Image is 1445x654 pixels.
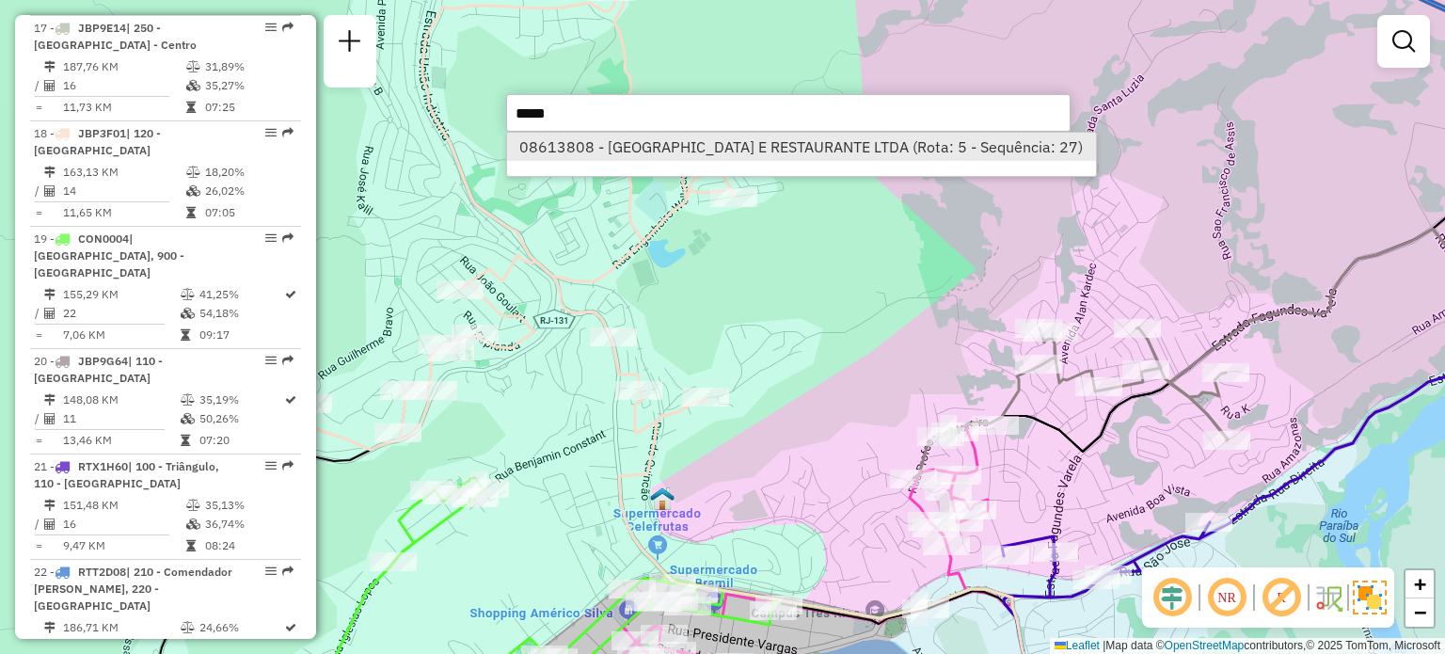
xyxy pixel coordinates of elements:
td: / [34,409,43,428]
span: | [1103,639,1105,652]
td: 7,06 KM [62,326,180,344]
em: Rota exportada [282,22,294,33]
span: 19 - [34,231,184,279]
span: 22 - [34,565,232,613]
td: 07:20 [198,431,283,450]
span: | 120 - [GEOGRAPHIC_DATA] [34,126,161,157]
i: % de utilização da cubagem [186,80,200,91]
img: Fluxo de ruas [1313,582,1343,613]
a: Zoom in [1405,570,1434,598]
span: 20 - [34,354,163,385]
em: Opções [265,127,277,138]
i: Rota otimizada [285,394,296,406]
ul: Option List [507,133,1096,161]
td: 13,46 KM [62,431,180,450]
a: Nova sessão e pesquisa [331,23,369,65]
span: 21 - [34,459,219,490]
td: 16 [62,76,185,95]
span: RTX1H60 [78,459,128,473]
td: = [34,326,43,344]
td: 11,65 KM [62,203,185,222]
td: 35,27% [204,76,294,95]
i: Distância Total [44,167,56,178]
span: Ocultar NR [1204,575,1249,620]
i: Tempo total em rota [181,435,190,446]
a: OpenStreetMap [1165,639,1245,652]
td: 187,76 KM [62,57,185,76]
i: Distância Total [44,500,56,511]
i: Total de Atividades [44,518,56,530]
td: 09:17 [198,326,283,344]
i: % de utilização do peso [186,61,200,72]
span: | [GEOGRAPHIC_DATA], 900 - [GEOGRAPHIC_DATA] [34,231,184,279]
i: % de utilização do peso [186,167,200,178]
span: | 110 - [GEOGRAPHIC_DATA] [34,354,163,385]
span: CON0004 [78,231,129,246]
i: Distância Total [44,61,56,72]
i: % de utilização da cubagem [181,413,195,424]
i: % de utilização da cubagem [186,518,200,530]
em: Opções [265,566,277,577]
em: Opções [265,232,277,244]
td: / [34,515,43,534]
i: Rota otimizada [285,289,296,300]
i: % de utilização da cubagem [186,185,200,197]
td: 07:05 [204,203,294,222]
td: 35,19% [198,391,283,409]
td: 11 [62,409,180,428]
em: Rota exportada [282,127,294,138]
i: Total de Atividades [44,185,56,197]
i: % de utilização do peso [181,394,195,406]
td: 35,13% [204,496,294,515]
i: Total de Atividades [44,308,56,319]
a: Leaflet [1055,639,1100,652]
td: 18,20% [204,163,294,182]
span: JBP9E14 [78,21,126,35]
span: | 100 - Triângulo, 110 - [GEOGRAPHIC_DATA] [34,459,219,490]
span: RTT2D08 [78,565,126,579]
td: = [34,98,43,117]
td: 41,25% [198,285,283,304]
td: 151,48 KM [62,496,185,515]
td: 163,13 KM [62,163,185,182]
em: Rota exportada [282,232,294,244]
span: + [1414,572,1426,596]
td: 54,18% [198,304,283,323]
li: [object Object] [507,133,1096,161]
td: 16 [62,515,185,534]
td: 36,74% [204,515,294,534]
span: | 210 - Comendador [PERSON_NAME], 220 - [GEOGRAPHIC_DATA] [34,565,232,613]
td: / [34,76,43,95]
td: 14 [62,182,185,200]
td: 31,89% [204,57,294,76]
td: / [34,304,43,323]
td: 50,26% [198,409,283,428]
i: Distância Total [44,394,56,406]
td: 08:24 [204,536,294,555]
i: Rota otimizada [285,622,296,633]
span: JBP9G64 [78,354,128,368]
em: Rota exportada [282,566,294,577]
em: Rota exportada [282,355,294,366]
div: Map data © contributors,© 2025 TomTom, Microsoft [1050,638,1445,654]
i: Total de Atividades [44,80,56,91]
td: = [34,431,43,450]
img: Três Rios [650,487,675,511]
td: 155,29 KM [62,285,180,304]
td: = [34,536,43,555]
td: 11,73 KM [62,98,185,117]
a: Zoom out [1405,598,1434,627]
i: Distância Total [44,622,56,633]
i: % de utilização da cubagem [181,308,195,319]
td: 22 [62,304,180,323]
em: Opções [265,355,277,366]
em: Opções [265,22,277,33]
span: 18 - [34,126,161,157]
i: % de utilização do peso [181,289,195,300]
em: Opções [265,460,277,471]
td: 186,71 KM [62,618,180,637]
td: 9,47 KM [62,536,185,555]
td: 24,66% [198,618,283,637]
i: % de utilização do peso [181,622,195,633]
span: 17 - [34,21,197,52]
